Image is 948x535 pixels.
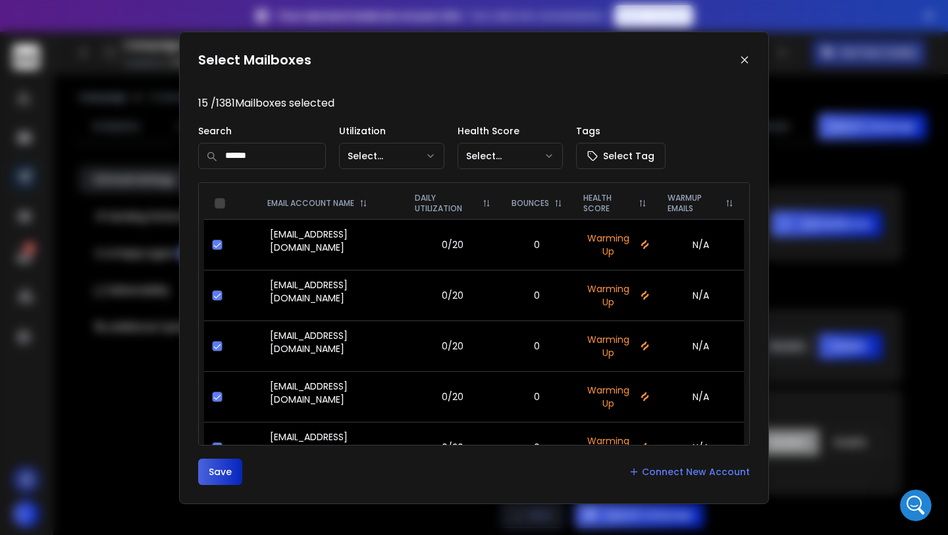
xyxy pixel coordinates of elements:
[404,372,501,422] td: 0/20
[576,124,666,138] p: Tags
[458,143,563,169] button: Select...
[270,380,396,406] p: [EMAIL_ADDRESS][DOMAIN_NAME]
[583,193,633,214] p: HEALTH SCORE
[657,372,744,422] td: N/A
[509,441,565,454] p: 0
[270,278,396,305] p: [EMAIL_ADDRESS][DOMAIN_NAME]
[657,422,744,473] td: N/A
[629,465,750,478] a: Connect New Account
[339,124,444,138] p: Utilization
[512,198,549,209] p: BOUNCES
[657,321,744,372] td: N/A
[458,124,563,138] p: Health Score
[404,220,501,270] td: 0/20
[509,390,565,403] p: 0
[198,51,311,69] h1: Select Mailboxes
[581,434,649,461] p: Warming Up
[509,238,565,251] p: 0
[581,384,649,410] p: Warming Up
[581,282,649,309] p: Warming Up
[270,329,396,355] p: [EMAIL_ADDRESS][DOMAIN_NAME]
[415,193,477,214] p: DAILY UTILIZATION
[270,430,396,457] p: [EMAIL_ADDRESS][DOMAIN_NAME]
[900,490,932,521] iframe: Intercom live chat
[404,422,501,473] td: 0/20
[404,270,501,321] td: 0/20
[198,95,750,111] p: 15 / 1381 Mailboxes selected
[657,220,744,270] td: N/A
[581,232,649,258] p: Warming Up
[339,143,444,169] button: Select...
[404,321,501,372] td: 0/20
[267,198,394,209] div: EMAIL ACCOUNT NAME
[576,143,666,169] button: Select Tag
[668,193,720,214] p: WARMUP EMAILS
[509,340,565,353] p: 0
[198,124,326,138] p: Search
[270,228,396,254] p: [EMAIL_ADDRESS][DOMAIN_NAME]
[198,459,242,485] button: Save
[509,289,565,302] p: 0
[581,333,649,359] p: Warming Up
[657,270,744,321] td: N/A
